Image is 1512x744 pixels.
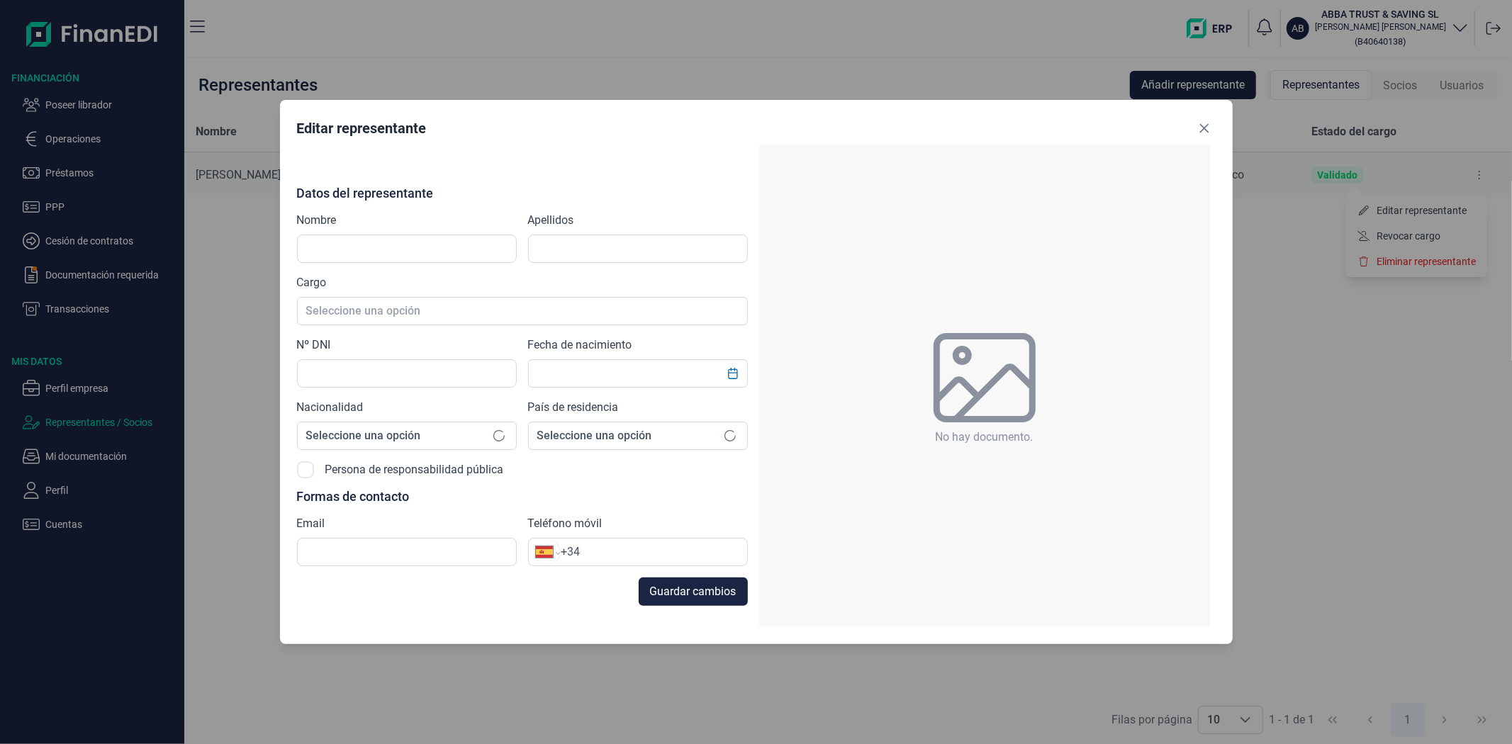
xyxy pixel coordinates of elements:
p: Formas de contacto [297,490,748,504]
div: Editar representante [297,118,427,138]
button: Close [1193,117,1216,140]
div: Seleccione una opción [713,422,747,449]
button: Choose Date [719,361,746,386]
span: Seleccione una opción [529,422,713,449]
span: No hay documento. [936,429,1034,446]
span: Guardar cambios [650,583,737,600]
div: Seleccione una opción [713,298,747,325]
label: Fecha de nacimiento [528,337,632,354]
span: Seleccione una opción [298,298,713,325]
label: Persona de responsabilidad pública [325,461,504,478]
label: Teléfono móvil [528,515,603,532]
label: Cargo [297,274,327,291]
label: Email [297,515,325,532]
label: Nombre [297,212,337,229]
span: Seleccione una opción [298,422,482,449]
p: Datos del representante [297,186,748,201]
label: Nacionalidad [297,399,364,416]
label: País de residencia [528,399,619,416]
button: Guardar cambios [639,577,748,606]
label: Nº DNI [297,337,331,354]
label: Apellidos [528,212,574,229]
div: Seleccione una opción [482,422,516,449]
